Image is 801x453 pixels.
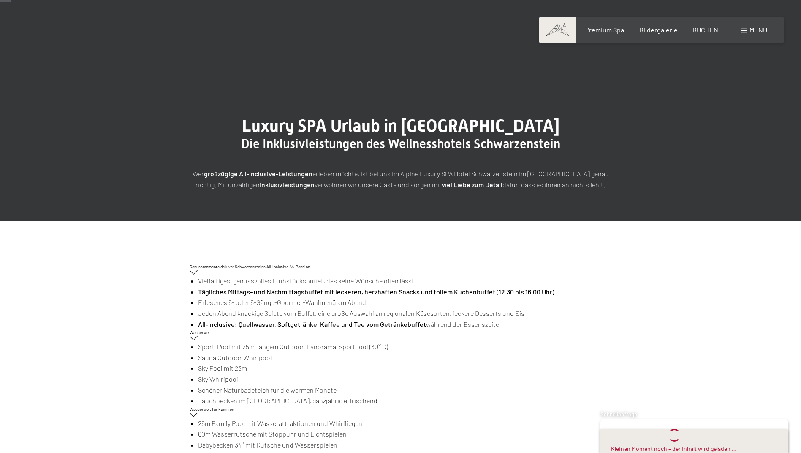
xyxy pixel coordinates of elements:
[260,181,315,189] strong: Inklusivleistungen
[241,136,560,151] span: Die Inklusivleistungen des Wellnesshotels Schwarzenstein
[198,429,611,440] li: 60m Wasserrutsche mit Stoppuhr und Lichtspielen
[242,116,559,136] span: Luxury SPA Urlaub in [GEOGRAPHIC_DATA]
[639,26,678,34] a: Bildergalerie
[198,308,611,319] li: Jeden Abend knackige Salate vom Buffet, eine große Auswahl an regionalen Käsesorten, leckere Dess...
[198,440,611,450] li: Babybecken 34° mit Rutsche und Wasserspielen
[198,341,611,352] li: Sport-Pool mit 25 m langem Outdoor-Panorama-Sportpool (30° C)
[190,407,234,412] span: Wasserwelt für Familien
[198,320,426,328] strong: All-inclusive: Quellwasser, Softgetränke, Kaffee und Tee vom Getränkebuffet
[198,385,611,396] li: Schöner Naturbadeteich für die warmen Monate
[198,288,554,296] strong: Tägliches Mittags- und Nachmittagsbuffet mit leckeren, herzhaften Snacks und tollem Kuchenbuffet ...
[611,445,736,453] div: Kleinen Moment noch – der Inhalt wird geladen …
[692,26,718,34] a: BUCHEN
[198,363,611,374] li: Sky Pool mit 23m
[585,26,624,34] a: Premium Spa
[204,170,312,178] strong: großzügige All-inclusive-Leistungen
[198,275,611,286] li: Vielfältiges, genussvolles Frühstücksbuffet, das keine Wünsche offen lässt
[198,352,611,363] li: Sauna Outdoor Whirlpool
[198,297,611,308] li: Erlesenes 5- oder 6-Gänge-Gourmet-Wahlmenü am Abend
[198,418,611,429] li: 25m Family Pool mit Wasserattraktionen und Whirlliegen
[198,395,611,406] li: Tauchbecken im [GEOGRAPHIC_DATA], ganzjährig erfrischend
[198,319,611,330] li: während der Essenszeiten
[190,330,211,335] span: Wasserwelt
[749,26,767,34] span: Menü
[600,411,637,418] span: Schnellanfrage
[190,264,310,269] span: Genussmomente de luxe: Schwarzensteins All-Inclusive-¾-Pension
[442,181,502,189] strong: viel Liebe zum Detail
[190,168,612,190] p: Wer erleben möchte, ist bei uns im Alpine Luxury SPA Hotel Schwarzenstein im [GEOGRAPHIC_DATA] ge...
[198,374,611,385] li: Sky Whirlpool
